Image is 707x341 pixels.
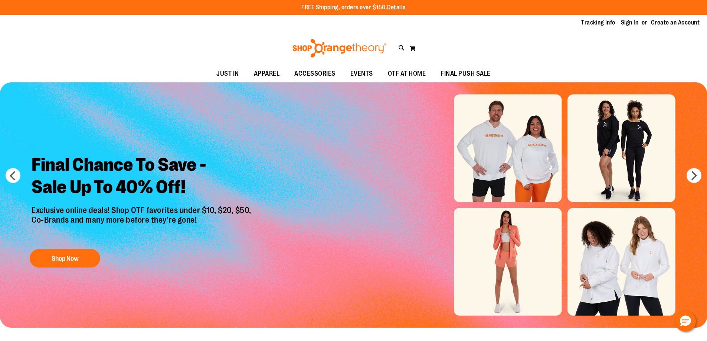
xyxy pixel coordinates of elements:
a: APPAREL [246,65,287,82]
p: FREE Shipping, orders over $150. [301,3,406,12]
a: Details [387,4,406,11]
a: Tracking Info [581,19,615,27]
p: Exclusive online deals! Shop OTF favorites under $10, $20, $50, Co-Brands and many more before th... [26,206,259,242]
a: Sign In [621,19,639,27]
button: prev [6,168,20,183]
a: EVENTS [343,65,380,82]
button: Shop Now [30,249,100,268]
span: JUST IN [216,65,239,82]
span: FINAL PUSH SALE [441,65,491,82]
a: Final Chance To Save -Sale Up To 40% Off! Exclusive online deals! Shop OTF favorites under $10, $... [26,148,259,272]
a: OTF AT HOME [380,65,433,82]
img: Shop Orangetheory [291,39,387,58]
button: next [687,168,701,183]
button: Hello, have a question? Let’s chat. [675,311,696,332]
span: ACCESSORIES [294,65,336,82]
span: APPAREL [254,65,280,82]
a: FINAL PUSH SALE [433,65,498,82]
span: EVENTS [350,65,373,82]
a: Create an Account [651,19,700,27]
a: ACCESSORIES [287,65,343,82]
span: OTF AT HOME [388,65,426,82]
h2: Final Chance To Save - Sale Up To 40% Off! [26,148,259,206]
a: JUST IN [209,65,246,82]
